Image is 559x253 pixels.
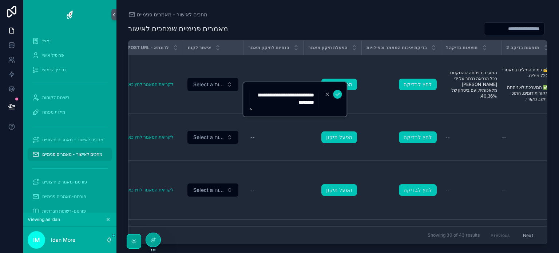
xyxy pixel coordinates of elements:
button: Select Button [187,131,238,144]
a: לחץ לבדיקה [366,184,436,196]
button: Select Button [187,183,238,197]
span: פרופיל אישי [42,52,64,58]
div: -- [250,134,255,140]
a: לחץ לבדיקה [399,79,437,90]
a: -- [445,134,497,140]
a: מחכים לאישור - מאמרים פנימיים [128,11,207,18]
span: רשימת לקוחות [42,95,70,100]
a: לחץ לבדיקה [366,79,436,90]
a: לחץ לבדיקה [366,131,436,143]
a: -- [502,187,548,193]
p: Idan More [51,236,75,244]
a: הפעל תיקון [321,184,357,196]
a: לקריאת המאמר לחץ כאן [127,187,178,193]
span: הנחיות לתיקון מאמר [248,45,289,51]
span: הפעלת תיקון מאמר [308,45,348,51]
a: לקריאת המאמר לחץ כאן [127,187,173,193]
a: Select Button [187,183,239,197]
a: פורסם-מאמרים חיצוניים [28,175,112,189]
span: Select a אישור לקוח [193,134,224,141]
a: לקריאת המאמר לחץ כאן [127,82,173,87]
a: לקריאת המאמר לחץ כאן [127,82,178,87]
a: -- [247,131,299,143]
a: רשימת לקוחות [28,91,112,104]
span: מחכים לאישור - מאמרים פנימיים [42,151,102,157]
a: לחץ לבדיקה [399,131,437,143]
span: תוצאות בדיקה 1 [446,45,477,51]
span: אישור לקוח [188,45,211,51]
span: מדריך שימוש [42,67,66,73]
a: -- [445,187,497,193]
span: -- [502,187,506,193]
a: המערכת זיהתה שהטקסט ככל הנראה נכתב על ידי [PERSON_NAME] מלאכותית, עם ביטחון של 40.36%. [445,70,497,99]
a: פרופיל אישי [28,49,112,62]
button: Select Button [187,78,238,91]
a: הפעל תיקון [308,79,357,90]
span: בדיקת איכות המאמר וכפילויות [366,45,427,51]
span: Viewing as Idan [28,217,60,222]
span: Post url - לדוגמא [128,45,169,51]
a: הפעל תיקון [308,131,357,143]
span: -- [445,187,450,193]
a: -- [247,184,299,196]
a: Select Button [187,130,239,144]
a: ראשי [28,34,112,47]
a: Select Button [187,78,239,91]
div: -- [250,187,255,193]
a: לקריאת המאמר לחץ כאן [127,134,178,140]
a: פורסם-מאמרים פנימיים [28,190,112,203]
a: -- [247,79,299,90]
button: Next [518,230,538,241]
span: מחכים לאישור - מאמרים חיצוניים [42,137,103,143]
span: פורסם-מאמרים פנימיים [42,194,86,199]
span: ראשי [42,38,52,44]
span: פורסם-רשתות חברתיות [42,208,86,214]
img: App logo [63,9,77,20]
span: Select a אישור לקוח [193,81,224,88]
a: לקריאת המאמר לחץ כאן [127,134,173,140]
a: מדריך שימוש [28,63,112,76]
a: הפעל תיקון [321,79,357,90]
a: הפעל תיקון [321,131,357,143]
span: תוצאות בדיקה 2 [506,45,539,51]
span: Select a אישור לקוח [193,186,224,194]
span: -- [445,134,450,140]
span: IM [33,236,40,244]
a: לחץ לבדיקה [399,184,437,196]
span: מילות מפתח [42,109,65,115]
a: פורסם-רשתות חברתיות [28,205,112,218]
a: מחכים לאישור - מאמרים חיצוניים [28,133,112,146]
span: מחכים לאישור - מאמרים פנימיים [137,11,207,18]
a: מילות מפתח [28,106,112,119]
a: הפעל תיקון [308,184,357,196]
a: ✍️ כמות המילים במאמר: 720 מילים. ✅ המערכת לא זיהתה מקורות דומים. התוכן נחשב מקורי. [502,67,548,102]
span: פורסם-מאמרים חיצוניים [42,179,87,185]
div: scrollable content [23,29,116,213]
span: Showing 30 of 43 results [428,233,480,238]
h1: מאמרים פנימיים שמחכים לאישור [128,24,228,34]
a: מחכים לאישור - מאמרים פנימיים [28,148,112,161]
a: -- [502,134,548,140]
span: -- [502,134,506,140]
